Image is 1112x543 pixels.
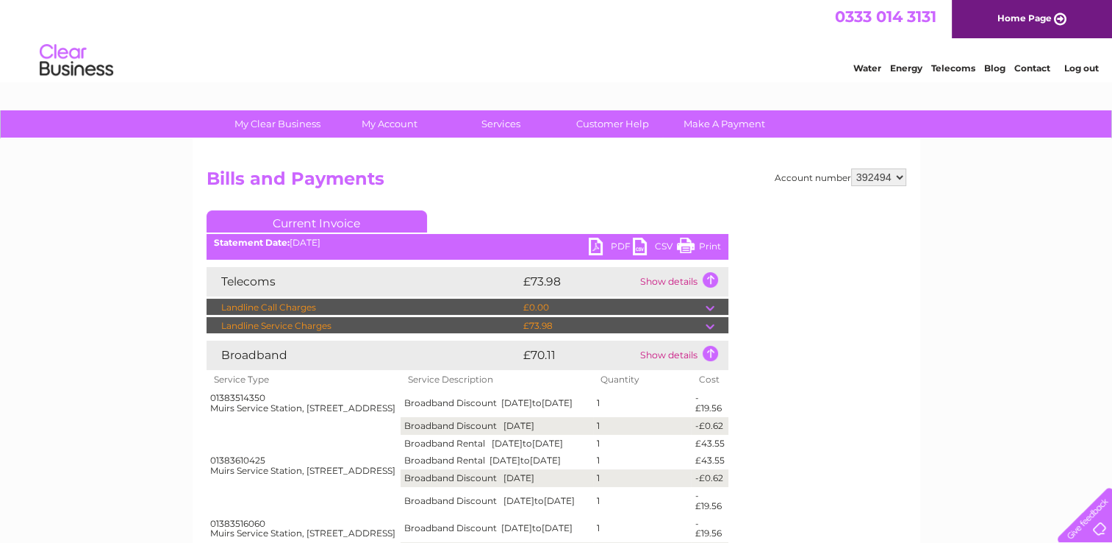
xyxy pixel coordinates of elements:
[207,267,520,297] td: Telecoms
[207,168,906,196] h2: Bills and Payments
[636,267,728,297] td: Show details
[207,370,401,389] th: Service Type
[593,469,691,487] td: 1
[207,210,427,233] a: Current Invoice
[636,341,728,370] td: Show details
[775,168,906,186] div: Account number
[593,417,691,435] td: 1
[931,63,975,74] a: Telecoms
[214,237,290,248] b: Statement Date:
[664,110,785,138] a: Make A Payment
[593,435,691,452] td: 1
[853,63,881,74] a: Water
[1063,63,1098,74] a: Log out
[401,487,593,515] td: Broadband Discount [DATE] [DATE]
[691,487,728,515] td: -£19.56
[207,317,520,335] td: Landline Service Charges
[691,435,728,452] td: £43.55
[210,519,398,539] div: 01383516060 Muirs Service Station, [STREET_ADDRESS]
[691,515,728,543] td: -£19.56
[401,515,593,543] td: Broadband Discount [DATE] [DATE]
[520,299,706,316] td: £0.00
[691,417,728,435] td: -£0.62
[691,469,728,487] td: -£0.62
[984,63,1005,74] a: Blog
[520,455,530,466] span: to
[1014,63,1050,74] a: Contact
[329,110,450,138] a: My Account
[207,341,520,370] td: Broadband
[593,487,691,515] td: 1
[401,435,593,452] td: Broadband Rental [DATE] [DATE]
[401,469,593,487] td: Broadband Discount [DATE]
[209,8,904,71] div: Clear Business is a trading name of Verastar Limited (registered in [GEOGRAPHIC_DATA] No. 3667643...
[593,452,691,469] td: 1
[210,455,398,476] div: 01383610425 Muirs Service Station, [STREET_ADDRESS]
[552,110,673,138] a: Customer Help
[890,63,922,74] a: Energy
[633,238,677,259] a: CSV
[39,38,114,83] img: logo.png
[691,389,728,417] td: -£19.56
[534,495,544,506] span: to
[523,438,532,449] span: to
[217,110,338,138] a: My Clear Business
[532,397,542,408] span: to
[207,299,520,316] td: Landline Call Charges
[532,522,542,533] span: to
[520,267,636,297] td: £73.98
[677,238,721,259] a: Print
[593,370,691,389] th: Quantity
[401,389,593,417] td: Broadband Discount [DATE] [DATE]
[691,452,728,469] td: £43.55
[593,389,691,417] td: 1
[401,452,593,469] td: Broadband Rental [DATE] [DATE]
[835,7,936,26] a: 0333 014 3131
[440,110,562,138] a: Services
[401,370,593,389] th: Service Description
[593,515,691,543] td: 1
[589,238,633,259] a: PDF
[401,417,593,435] td: Broadband Discount [DATE]
[520,341,636,370] td: £70.11
[520,317,706,335] td: £73.98
[210,393,398,414] div: 01383514350 Muirs Service Station, [STREET_ADDRESS]
[207,238,728,248] div: [DATE]
[691,370,728,389] th: Cost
